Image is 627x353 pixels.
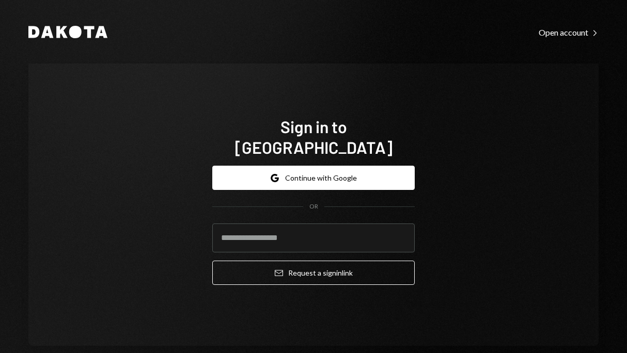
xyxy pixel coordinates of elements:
div: OR [309,202,318,211]
h1: Sign in to [GEOGRAPHIC_DATA] [212,116,415,157]
a: Open account [539,26,599,38]
div: Open account [539,27,599,38]
button: Request a signinlink [212,261,415,285]
button: Continue with Google [212,166,415,190]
